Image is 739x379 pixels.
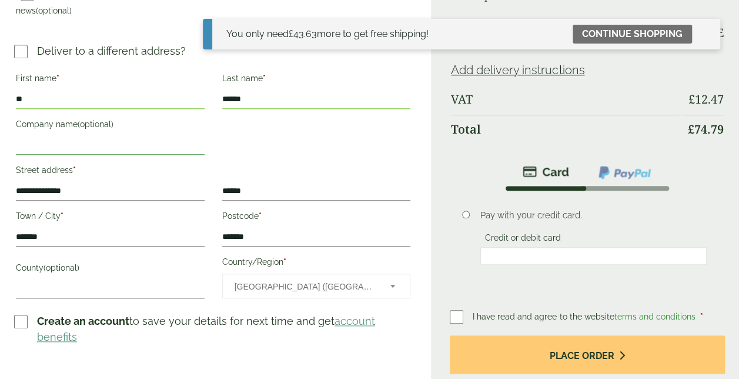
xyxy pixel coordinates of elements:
label: County [16,260,205,280]
th: VAT [451,85,680,114]
label: Town / City [16,208,205,228]
strong: Create an account [37,315,129,327]
abbr: required [73,165,76,175]
span: United Kingdom (UK) [235,274,375,299]
label: Country/Region [222,254,411,274]
span: £ [688,121,694,137]
a: account benefits [37,315,375,343]
abbr: required [259,211,262,221]
p: Deliver to a different address? [37,43,186,59]
label: Postcode [222,208,411,228]
label: Credit or debit card [480,233,566,246]
abbr: required [283,257,286,267]
span: (optional) [78,119,113,129]
span: 43.63 [289,28,317,39]
abbr: required [61,211,63,221]
span: Country/Region [222,274,411,298]
button: Place order [450,335,725,374]
a: terms and conditions [614,312,695,321]
bdi: 12.47 [688,91,724,107]
a: Add delivery instructions [451,63,584,77]
abbr: required [700,312,703,321]
span: £ [289,28,293,39]
abbr: required [263,74,266,83]
p: Pay with your credit card. [480,209,707,222]
div: You only need more to get free shipping! [226,27,429,41]
th: Total [451,115,680,144]
span: (optional) [44,263,79,272]
span: I have read and agree to the website [473,312,697,321]
label: Company name [16,116,205,136]
label: Last name [222,70,411,90]
span: £ [688,91,695,107]
span: (optional) [36,6,72,15]
img: ppcp-gateway.png [597,165,652,180]
a: Continue shopping [573,25,692,44]
img: stripe.png [523,165,569,179]
p: to save your details for next time and get [37,313,412,345]
label: First name [16,70,205,90]
label: Street address [16,162,205,182]
abbr: required [56,74,59,83]
iframe: Secure card payment input frame [484,251,703,261]
bdi: 74.79 [688,121,724,137]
